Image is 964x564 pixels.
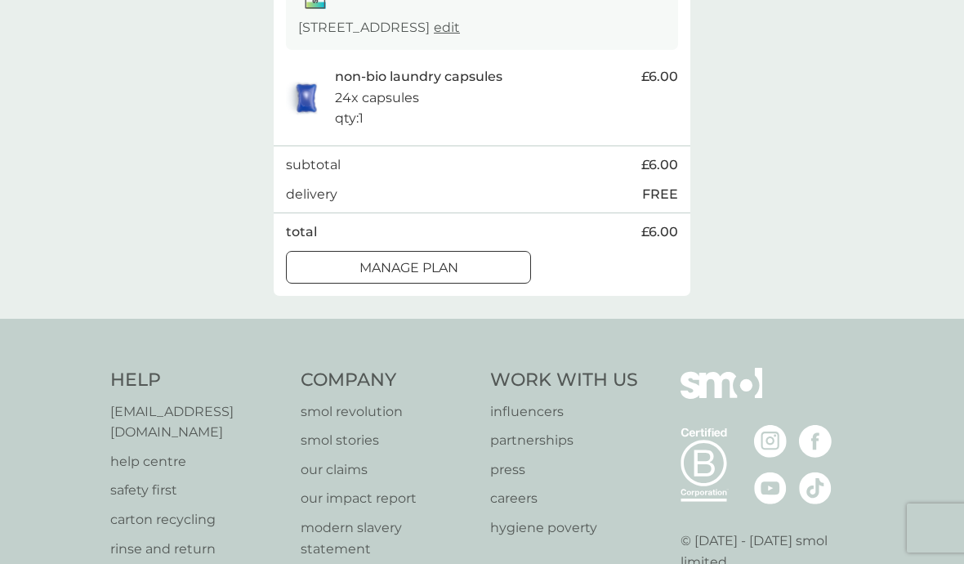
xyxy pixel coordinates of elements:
p: Manage plan [359,257,458,279]
p: delivery [286,184,337,205]
span: £6.00 [641,222,678,243]
img: visit the smol Instagram page [754,425,787,458]
a: partnerships [490,430,638,451]
a: rinse and return [110,539,284,560]
p: 24x capsules [335,87,419,109]
h4: Company [301,368,475,393]
a: carton recycling [110,509,284,530]
p: [STREET_ADDRESS] [298,17,460,38]
a: modern slavery statement [301,517,475,559]
span: £6.00 [641,154,678,176]
span: £6.00 [641,66,678,87]
a: our impact report [301,488,475,509]
p: non-bio laundry capsules [335,66,502,87]
p: total [286,222,317,243]
a: [EMAIL_ADDRESS][DOMAIN_NAME] [110,401,284,443]
a: safety first [110,480,284,501]
button: Manage plan [286,251,531,284]
a: our claims [301,459,475,481]
img: visit the smol Facebook page [799,425,832,458]
h4: Help [110,368,284,393]
img: visit the smol Youtube page [754,472,787,504]
img: visit the smol Tiktok page [799,472,832,504]
a: help centre [110,451,284,472]
a: hygiene poverty [490,517,638,539]
a: smol revolution [301,401,475,423]
h4: Work With Us [490,368,638,393]
a: smol stories [301,430,475,451]
a: influencers [490,401,638,423]
a: careers [490,488,638,509]
a: edit [434,20,460,35]
a: press [490,459,638,481]
p: subtotal [286,154,341,176]
p: FREE [642,184,678,205]
p: qty : 1 [335,108,364,129]
img: smol [681,368,762,423]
